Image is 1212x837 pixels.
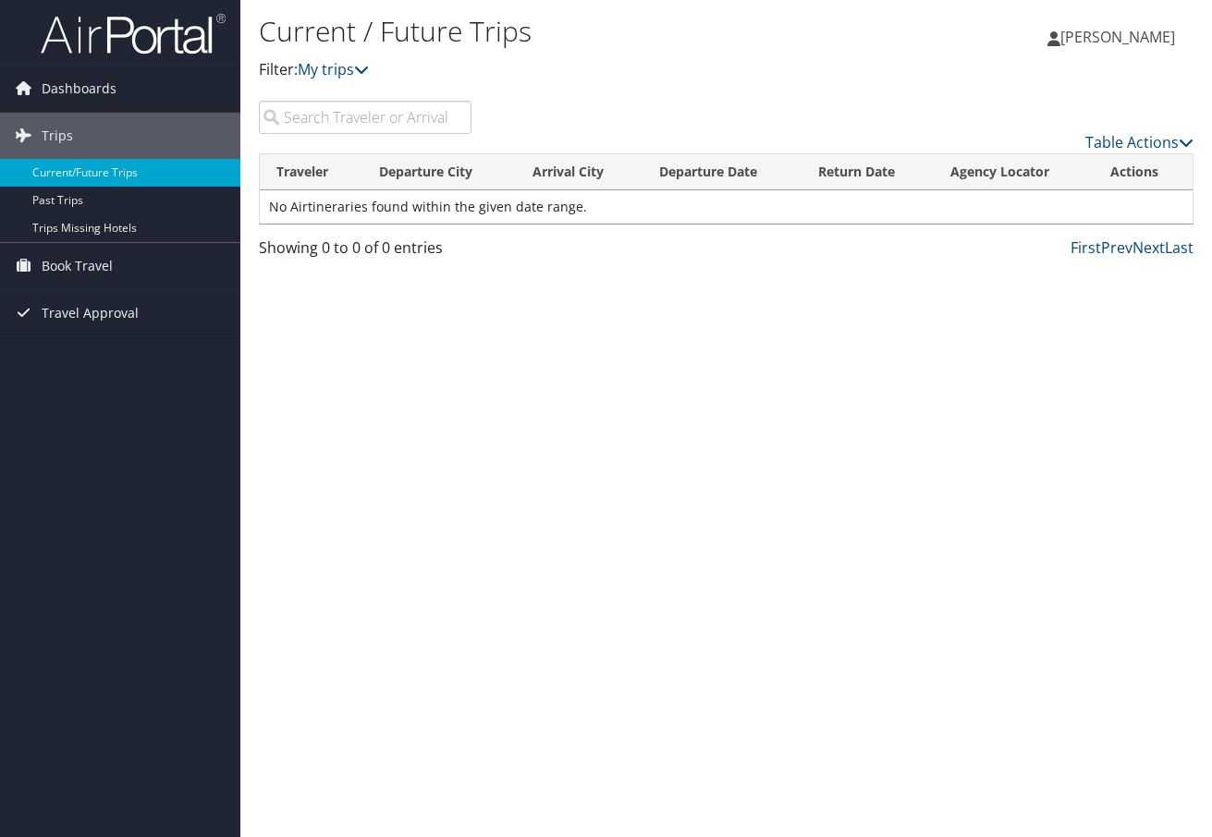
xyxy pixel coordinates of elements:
span: Book Travel [42,243,113,289]
th: Departure City: activate to sort column ascending [362,154,516,190]
th: Departure Date: activate to sort column descending [643,154,802,190]
h1: Current / Future Trips [259,12,882,51]
a: Last [1165,237,1194,258]
a: First [1071,237,1101,258]
th: Arrival City: activate to sort column ascending [516,154,643,190]
div: Showing 0 to 0 of 0 entries [259,237,471,268]
a: My trips [298,59,369,79]
input: Search Traveler or Arrival City [259,101,471,134]
a: Next [1132,237,1165,258]
th: Return Date: activate to sort column ascending [802,154,935,190]
span: Trips [42,113,73,159]
span: [PERSON_NAME] [1060,27,1175,47]
a: [PERSON_NAME] [1047,9,1194,65]
span: Dashboards [42,66,116,112]
img: airportal-logo.png [41,12,226,55]
p: Filter: [259,58,882,82]
span: Travel Approval [42,290,139,336]
a: Prev [1101,237,1132,258]
td: No Airtineraries found within the given date range. [260,190,1193,224]
a: Table Actions [1085,132,1194,152]
th: Actions [1094,154,1193,190]
th: Traveler: activate to sort column ascending [260,154,362,190]
th: Agency Locator: activate to sort column ascending [934,154,1094,190]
